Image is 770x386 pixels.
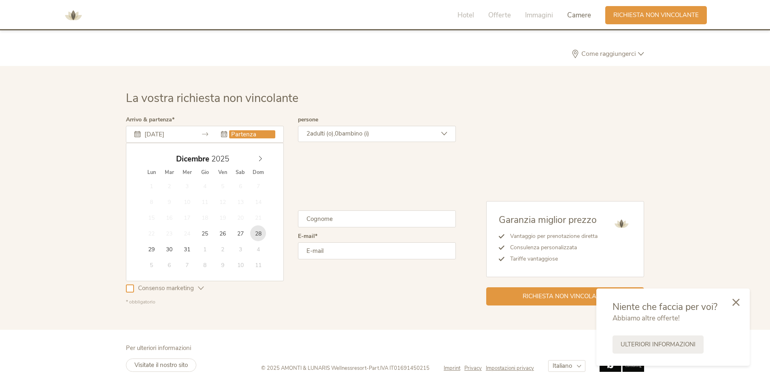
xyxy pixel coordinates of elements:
img: AMONTI & LUNARIS Wellnessresort [61,3,85,28]
label: E-mail [298,233,317,239]
span: Dicembre 5, 2025 [215,178,230,194]
span: Dicembre 19, 2025 [215,210,230,225]
span: Dicembre 10, 2025 [179,194,195,210]
span: Offerte [488,11,511,20]
span: Gennaio 9, 2026 [215,257,230,273]
input: E-mail [298,242,456,259]
span: Gennaio 10, 2026 [232,257,248,273]
span: Consenso marketing [134,284,198,293]
span: Dicembre 27, 2025 [232,225,248,241]
span: Dicembre [176,155,209,163]
span: Camere [567,11,591,20]
div: * obbligatorio [126,299,456,305]
span: Visitate il nostro sito [134,361,188,369]
span: Dicembre 31, 2025 [179,241,195,257]
li: Tariffe vantaggiose [504,253,598,265]
span: Imprint [444,365,460,372]
a: Ulteriori informazioni [613,335,704,354]
input: Cognome [298,210,456,227]
span: Niente che faccia per voi? [613,301,717,313]
span: La vostra richiesta non vincolante [126,90,298,106]
span: Dicembre 4, 2025 [197,178,213,194]
span: Ulteriori informazioni [621,340,696,349]
span: Dicembre 16, 2025 [162,210,177,225]
input: Partenza [229,130,275,138]
span: Dicembre 28, 2025 [250,225,266,241]
span: Privacy [464,365,482,372]
span: © 2025 AMONTI & LUNARIS Wellnessresort [261,365,366,372]
span: Gennaio 8, 2026 [197,257,213,273]
span: Dicembre 3, 2025 [179,178,195,194]
span: Dicembre 21, 2025 [250,210,266,225]
span: Sab [232,170,249,175]
span: Abbiamo altre offerte! [613,314,680,323]
span: Dom [249,170,267,175]
span: Ven [214,170,232,175]
span: Hotel [457,11,474,20]
a: Imprint [444,365,464,372]
img: AMONTI & LUNARIS Wellnessresort [611,214,632,234]
span: 0 [335,129,338,138]
span: Dicembre 29, 2025 [144,241,160,257]
label: persone [298,117,318,123]
span: Gennaio 7, 2026 [179,257,195,273]
span: Dicembre 30, 2025 [162,241,177,257]
a: Privacy [464,365,486,372]
span: Dicembre 6, 2025 [232,178,248,194]
span: Gennaio 6, 2026 [162,257,177,273]
span: Immagini [525,11,553,20]
a: Visitate il nostro sito [126,358,196,372]
span: Gennaio 2, 2026 [215,241,230,257]
span: Dicembre 13, 2025 [232,194,248,210]
span: Gennaio 5, 2026 [144,257,160,273]
span: Gennaio 1, 2026 [197,241,213,257]
span: Dicembre 2, 2025 [162,178,177,194]
span: Dicembre 25, 2025 [197,225,213,241]
span: - [366,365,369,372]
span: Mer [178,170,196,175]
span: Dicembre 11, 2025 [197,194,213,210]
span: Dicembre 23, 2025 [162,225,177,241]
span: Gennaio 11, 2026 [250,257,266,273]
span: Dicembre 14, 2025 [250,194,266,210]
span: Gennaio 4, 2026 [250,241,266,257]
a: Impostazioni privacy [486,365,534,372]
span: adulti (o), [310,129,335,138]
input: Year [209,154,236,164]
span: Per ulteriori informazioni [126,344,191,352]
label: Arrivo & partenza [126,117,174,123]
span: bambino (i) [338,129,369,138]
a: AMONTI & LUNARIS Wellnessresort [61,12,85,18]
span: Richiesta non vincolante [523,292,608,301]
span: Dicembre 22, 2025 [144,225,160,241]
span: Dicembre 26, 2025 [215,225,230,241]
span: Dicembre 9, 2025 [162,194,177,210]
span: Part.IVA IT01691450215 [369,365,430,372]
span: Dicembre 18, 2025 [197,210,213,225]
li: Consulenza personalizzata [504,242,598,253]
span: Gennaio 3, 2026 [232,241,248,257]
span: Dicembre 12, 2025 [215,194,230,210]
span: Richiesta non vincolante [613,11,699,19]
span: Dicembre 7, 2025 [250,178,266,194]
span: Lun [143,170,160,175]
span: Dicembre 15, 2025 [144,210,160,225]
input: Arrivo [143,130,189,138]
span: Mar [160,170,178,175]
li: Vantaggio per prenotazione diretta [504,231,598,242]
span: Dicembre 8, 2025 [144,194,160,210]
span: Dicembre 20, 2025 [232,210,248,225]
span: Come raggiungerci [579,51,638,57]
span: 2 [306,129,310,138]
span: Dicembre 1, 2025 [144,178,160,194]
span: Dicembre 17, 2025 [179,210,195,225]
span: Garanzia miglior prezzo [499,214,597,226]
span: Gio [196,170,214,175]
span: Dicembre 24, 2025 [179,225,195,241]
